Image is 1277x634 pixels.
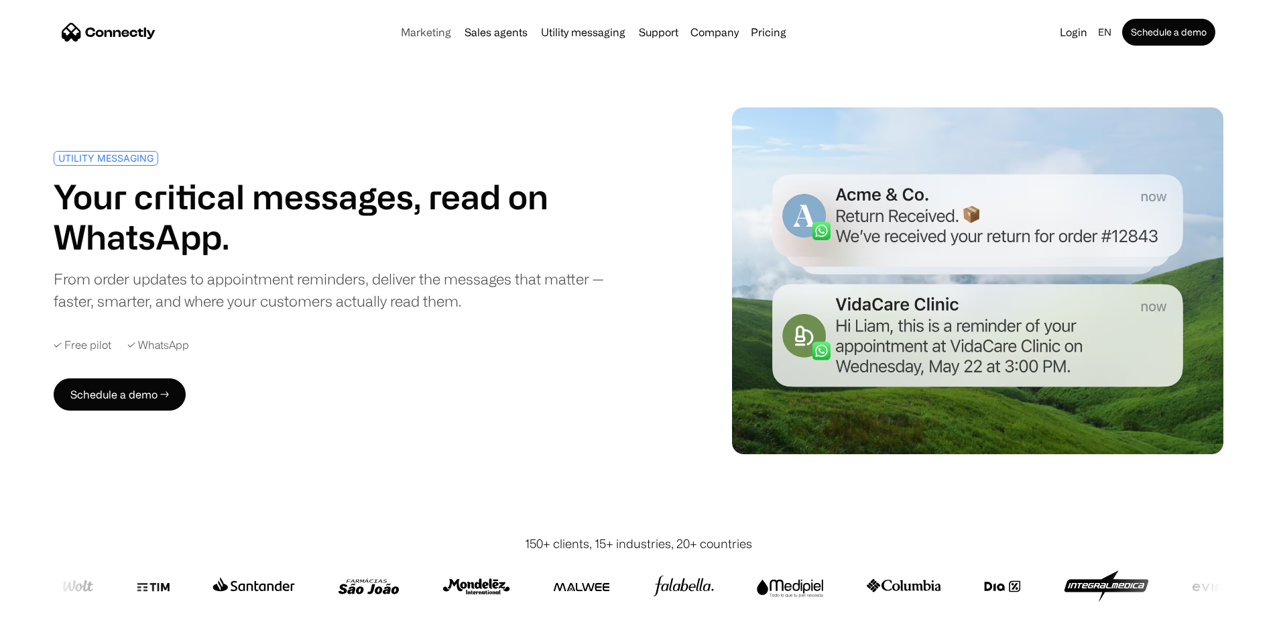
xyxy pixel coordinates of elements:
div: UTILITY MESSAGING [58,153,154,163]
div: en [1098,23,1111,42]
aside: Language selected: English [13,609,80,629]
ul: Language list [27,611,80,629]
a: Login [1054,23,1093,42]
a: Schedule a demo [1122,19,1215,46]
div: 150+ clients, 15+ industries, 20+ countries [525,535,752,553]
a: Marketing [396,27,457,38]
div: en [1093,23,1119,42]
div: ✓ Free pilot [54,339,111,352]
div: Company [686,23,743,42]
a: home [62,22,156,42]
div: ✓ WhatsApp [127,339,189,352]
div: Company [690,23,739,42]
a: Pricing [745,27,792,38]
div: From order updates to appointment reminders, deliver the messages that matter — faster, smarter, ... [54,268,631,312]
a: Support [633,27,684,38]
a: Schedule a demo → [54,378,186,411]
h1: Your critical messages, read on WhatsApp. [54,176,631,257]
a: Sales agents [459,27,533,38]
a: Utility messaging [536,27,631,38]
